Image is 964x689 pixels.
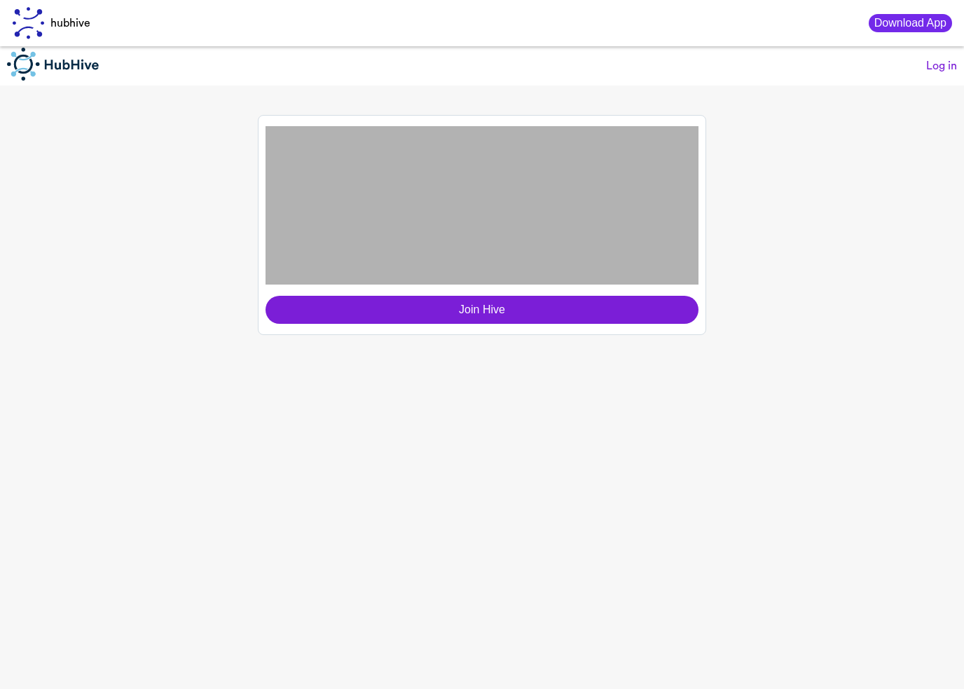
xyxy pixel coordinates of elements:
img: logo [12,7,45,39]
p: hubhive [50,15,90,32]
button: Join Hive [266,296,698,324]
img: hub hive connect logo [7,48,103,81]
a: Log in [926,60,957,73]
button: Download App [869,14,952,32]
